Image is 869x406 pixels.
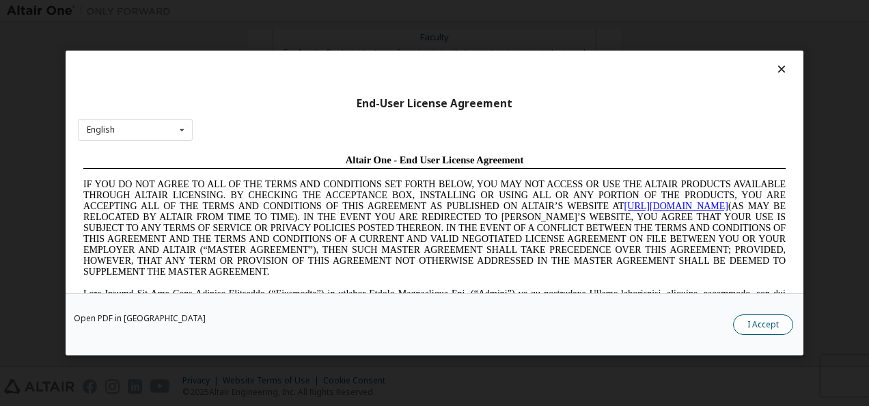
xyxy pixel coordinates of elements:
span: IF YOU DO NOT AGREE TO ALL OF THE TERMS AND CONDITIONS SET FORTH BELOW, YOU MAY NOT ACCESS OR USE... [5,30,708,128]
div: English [87,126,115,134]
span: Lore Ipsumd Sit Ame Cons Adipisc Elitseddo (“Eiusmodte”) in utlabor Etdolo Magnaaliqua Eni. (“Adm... [5,139,708,237]
a: Open PDF in [GEOGRAPHIC_DATA] [74,314,206,323]
button: I Accept [733,314,793,335]
div: End-User License Agreement [78,97,791,111]
a: [URL][DOMAIN_NAME] [547,52,650,62]
span: Altair One - End User License Agreement [268,5,446,16]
